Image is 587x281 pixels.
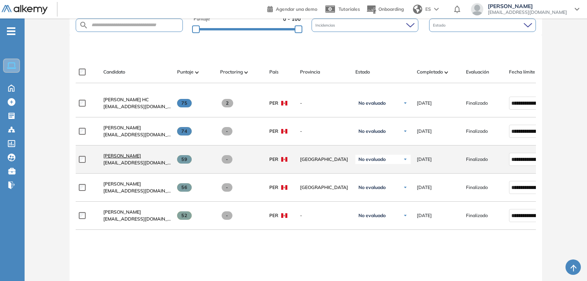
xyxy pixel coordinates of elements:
[425,6,431,13] span: ES
[103,216,171,222] span: [EMAIL_ADDRESS][DOMAIN_NAME]
[429,18,536,32] div: Estado
[417,156,432,163] span: [DATE]
[281,213,287,218] img: PER
[312,18,418,32] div: Incidencias
[403,101,408,105] img: Ícono de flecha
[300,100,349,107] span: -
[177,183,192,192] span: 56
[103,124,171,131] a: [PERSON_NAME]
[103,187,171,194] span: [EMAIL_ADDRESS][DOMAIN_NAME]
[315,22,337,28] span: Incidencias
[403,213,408,218] img: Ícono de flecha
[103,159,171,166] span: [EMAIL_ADDRESS][DOMAIN_NAME]
[267,4,317,13] a: Agendar una demo
[358,156,386,162] span: No evaluado
[79,20,88,30] img: SEARCH_ALT
[269,156,278,163] span: PER
[366,1,404,18] button: Onboarding
[378,6,404,12] span: Onboarding
[358,212,386,219] span: No evaluado
[103,69,125,75] span: Candidato
[103,103,171,110] span: [EMAIL_ADDRESS][DOMAIN_NAME]
[358,128,386,134] span: No evaluado
[103,152,171,159] a: [PERSON_NAME]
[403,157,408,162] img: Ícono de flecha
[177,69,194,75] span: Puntaje
[338,6,360,12] span: Tutoriales
[177,99,192,107] span: 75
[488,3,567,9] span: [PERSON_NAME]
[269,69,279,75] span: País
[2,5,48,15] img: Logo
[283,15,301,23] span: 0 - 100
[417,69,443,75] span: Completado
[269,184,278,191] span: PER
[244,71,248,74] img: [missing "en.ARROW_ALT" translation]
[434,8,439,11] img: arrow
[488,9,567,15] span: [EMAIL_ADDRESS][DOMAIN_NAME]
[466,128,488,135] span: Finalizado
[195,71,199,74] img: [missing "en.ARROW_ALT" translation]
[300,156,349,163] span: [GEOGRAPHIC_DATA]
[177,127,192,135] span: 74
[403,129,408,134] img: Ícono de flecha
[433,22,447,28] span: Estado
[300,128,349,135] span: -
[222,211,233,220] span: -
[103,96,171,103] a: [PERSON_NAME] HC
[269,212,278,219] span: PER
[222,127,233,135] span: -
[417,184,432,191] span: [DATE]
[358,184,386,191] span: No evaluado
[103,181,141,187] span: [PERSON_NAME]
[300,184,349,191] span: [GEOGRAPHIC_DATA]
[103,125,141,130] span: [PERSON_NAME]
[417,212,432,219] span: [DATE]
[281,157,287,162] img: PER
[355,69,370,75] span: Estado
[403,185,408,190] img: Ícono de flecha
[466,100,488,107] span: Finalizado
[269,100,278,107] span: PER
[358,100,386,106] span: No evaluado
[177,211,192,220] span: 52
[444,71,448,74] img: [missing "en.ARROW_ALT" translation]
[103,209,141,215] span: [PERSON_NAME]
[417,128,432,135] span: [DATE]
[194,15,210,23] span: Puntaje
[222,99,234,107] span: 2
[281,101,287,105] img: PER
[220,69,243,75] span: Proctoring
[103,97,149,102] span: [PERSON_NAME] HC
[103,153,141,159] span: [PERSON_NAME]
[417,100,432,107] span: [DATE]
[281,185,287,190] img: PER
[177,155,192,164] span: 59
[269,128,278,135] span: PER
[7,30,15,32] i: -
[276,6,317,12] span: Agendar una demo
[281,129,287,134] img: PER
[300,212,349,219] span: -
[509,69,535,75] span: Fecha límite
[103,131,171,138] span: [EMAIL_ADDRESS][DOMAIN_NAME]
[103,209,171,216] a: [PERSON_NAME]
[466,69,489,75] span: Evaluación
[466,212,488,219] span: Finalizado
[466,184,488,191] span: Finalizado
[300,69,320,75] span: Provincia
[103,181,171,187] a: [PERSON_NAME]
[466,156,488,163] span: Finalizado
[222,183,233,192] span: -
[413,5,422,14] img: world
[222,155,233,164] span: -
